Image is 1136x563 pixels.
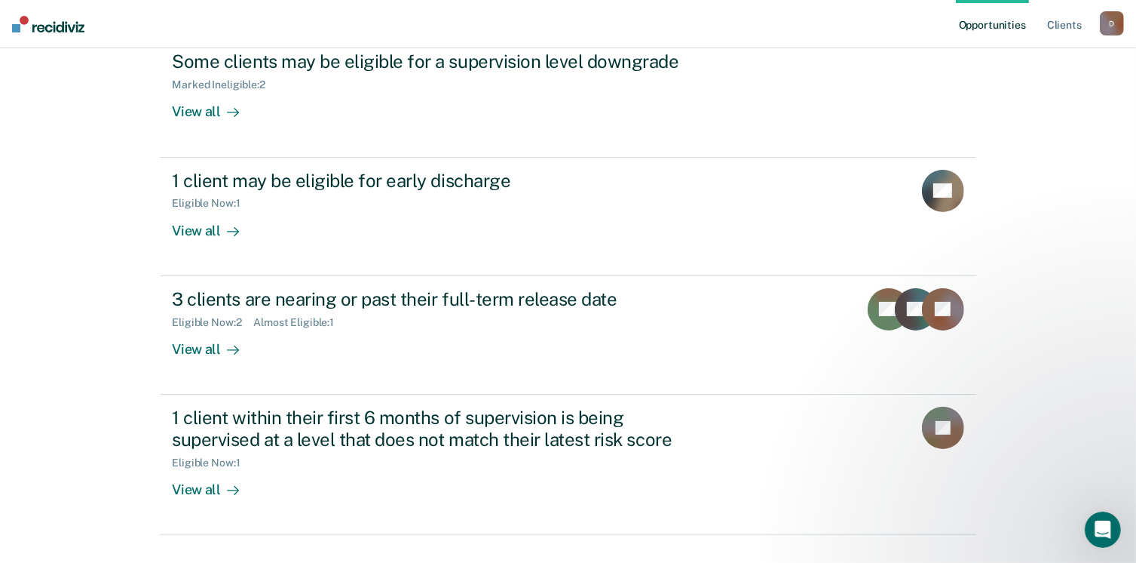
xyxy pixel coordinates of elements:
div: Marked Ineligible : 2 [172,78,277,91]
a: 1 client may be eligible for early dischargeEligible Now:1View all [160,158,975,276]
img: Recidiviz [12,16,84,32]
div: View all [172,91,256,121]
a: 3 clients are nearing or past their full-term release dateEligible Now:2Almost Eligible:1View all [160,276,975,395]
div: View all [172,328,256,358]
iframe: Intercom live chat [1085,512,1121,548]
div: Some clients may be eligible for a supervision level downgrade [172,51,701,72]
div: 1 client within their first 6 months of supervision is being supervised at a level that does not ... [172,407,701,451]
div: 3 clients are nearing or past their full-term release date [172,288,701,310]
div: View all [172,469,256,498]
button: D [1100,11,1124,35]
a: 1 client within their first 6 months of supervision is being supervised at a level that does not ... [160,395,975,535]
div: Eligible Now : 2 [172,316,253,329]
div: Eligible Now : 1 [172,457,252,469]
div: Eligible Now : 1 [172,197,252,210]
div: Almost Eligible : 1 [253,316,346,329]
div: View all [172,210,256,239]
a: Some clients may be eligible for a supervision level downgradeMarked Ineligible:2View all [160,38,975,157]
div: 1 client may be eligible for early discharge [172,170,701,192]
